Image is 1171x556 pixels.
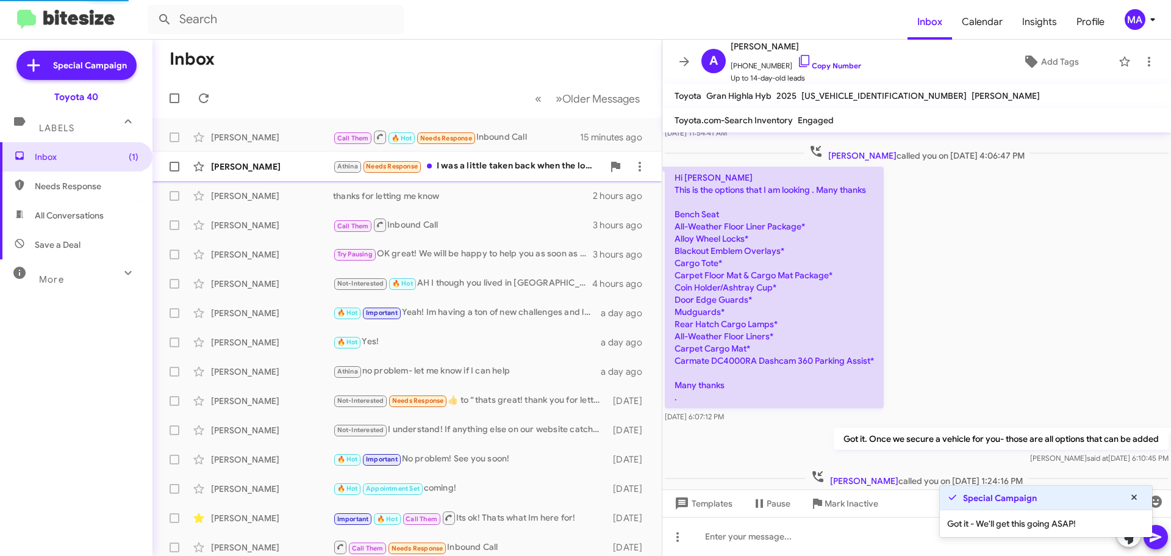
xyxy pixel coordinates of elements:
span: Calendar [952,4,1012,40]
span: Needs Response [420,134,472,142]
div: OK great! We will be happy to help you as soon as you are ready! [333,247,593,261]
span: Not-Interested [337,397,384,405]
div: [PERSON_NAME] [211,190,333,202]
button: MA [1114,9,1158,30]
button: Pause [742,493,800,514]
div: a day ago [601,307,652,319]
div: a day ago [601,336,652,348]
span: Athina [337,367,358,375]
span: Pause [767,493,790,514]
a: Insights [1012,4,1067,40]
div: 2 hours ago [593,190,652,202]
span: [PHONE_NUMBER] [731,54,861,72]
span: (1) [129,151,138,163]
span: Call Them [337,134,369,142]
span: Mark Inactive [825,493,878,514]
span: Inbox [35,151,138,163]
span: Try Pausing [337,250,373,258]
span: Important [366,309,398,317]
span: Athina [337,162,358,170]
span: Not-Interested [337,280,384,287]
div: [PERSON_NAME] [211,278,333,290]
span: called you on [DATE] 4:06:47 PM [804,144,1030,162]
span: 🔥 Hot [337,485,358,493]
span: [PERSON_NAME] [830,475,898,486]
div: [PERSON_NAME] [211,248,333,261]
span: Needs Response [392,544,443,552]
div: Inbound Call [333,540,607,555]
span: Needs Response [366,162,418,170]
div: [PERSON_NAME] [211,395,333,407]
div: I was a little taken back when the lowest price I was offered on the truck was the $68000 when th... [333,159,603,173]
div: coming! [333,482,607,496]
div: Its ok! Thats what Im here for! [333,510,607,525]
strong: Special Campaign [963,492,1037,504]
span: 🔥 Hot [392,134,412,142]
h1: Inbox [170,49,215,69]
div: 15 minutes ago [580,131,652,143]
span: A [709,51,718,71]
span: Labels [39,123,74,134]
div: AH I though you lived in [GEOGRAPHIC_DATA]- I can probably still do that for you. How many miles ... [333,276,592,291]
span: Needs Response [35,180,138,192]
button: Templates [662,493,742,514]
div: Inbound Call [333,217,593,233]
span: 🔥 Hot [337,338,358,346]
span: 🔥 Hot [377,515,398,523]
span: Engaged [798,115,834,126]
button: Next [548,86,647,111]
div: [DATE] [607,512,652,524]
span: Call Them [406,515,437,523]
div: [PERSON_NAME] [211,424,333,436]
span: Add Tags [1041,51,1079,73]
span: [US_VEHICLE_IDENTIFICATION_NUMBER] [801,90,967,101]
span: Call Them [337,222,369,230]
span: Up to 14-day-old leads [731,72,861,84]
div: [PERSON_NAME] [211,512,333,524]
div: no problem- let me know if I can help [333,364,601,378]
span: 🔥 Hot [337,309,358,317]
span: 2025 [776,90,797,101]
span: Important [366,455,398,463]
span: Templates [672,493,732,514]
span: » [556,91,562,106]
div: Yes! [333,335,601,349]
span: More [39,274,64,285]
div: thanks for letting me know [333,190,593,202]
span: Needs Response [392,397,444,405]
span: said at [1087,453,1108,463]
span: Appointment Set [366,485,420,493]
a: Inbox [908,4,952,40]
div: Got it - We'll get this going ASAP! [940,510,1152,537]
nav: Page navigation example [528,86,647,111]
div: MA [1125,9,1145,30]
div: [PERSON_NAME] [211,366,333,378]
div: [DATE] [607,483,652,495]
span: called you on [DATE] 1:24:16 PM [806,469,1028,487]
span: Toyota [675,90,701,101]
span: [PERSON_NAME] [DATE] 6:10:45 PM [1030,453,1169,463]
span: [PERSON_NAME] [828,150,897,161]
div: 3 hours ago [593,248,652,261]
span: Toyota.com-Search Inventory [675,115,793,126]
span: Important [337,515,369,523]
button: Add Tags [987,51,1112,73]
span: 🔥 Hot [337,455,358,463]
div: 3 hours ago [593,219,652,231]
div: [PERSON_NAME] [211,336,333,348]
div: [DATE] [607,541,652,554]
span: Not-Interested [337,426,384,434]
div: [PERSON_NAME] [211,453,333,466]
div: a day ago [601,366,652,378]
div: [PERSON_NAME] [211,161,333,173]
button: Mark Inactive [800,493,888,514]
span: [DATE] 11:54:41 AM [665,128,727,137]
div: [PERSON_NAME] [211,219,333,231]
a: Profile [1067,4,1114,40]
div: [PERSON_NAME] [211,483,333,495]
div: [PERSON_NAME] [211,131,333,143]
div: [DATE] [607,424,652,436]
